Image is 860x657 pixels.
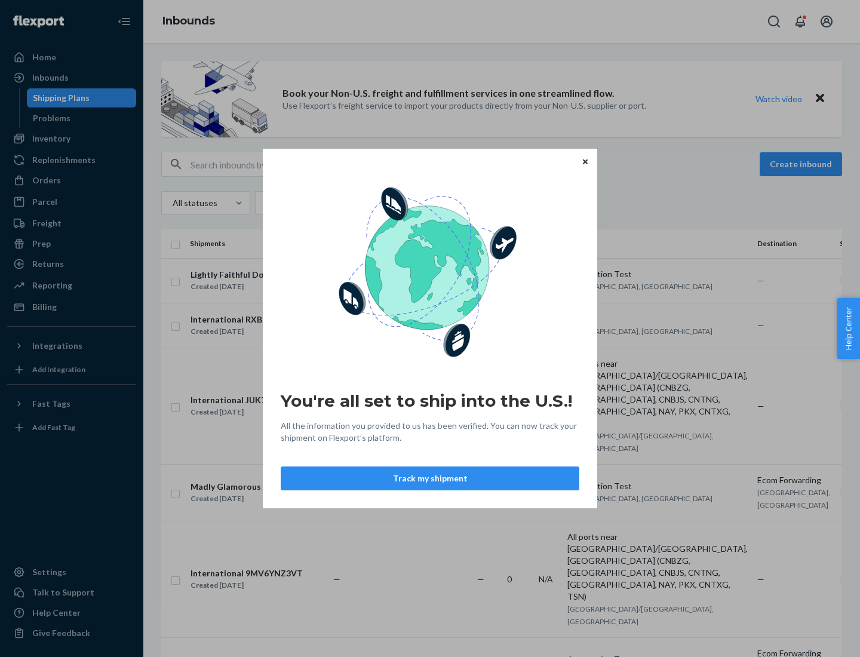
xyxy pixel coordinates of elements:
button: Close [579,155,591,168]
h2: You're all set to ship into the U.S.! [281,390,579,412]
span: All the information you provided to us has been verified. You can now track your shipment on Flex... [281,420,579,444]
button: Help Center [837,298,860,359]
button: Track my shipment [281,466,579,490]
